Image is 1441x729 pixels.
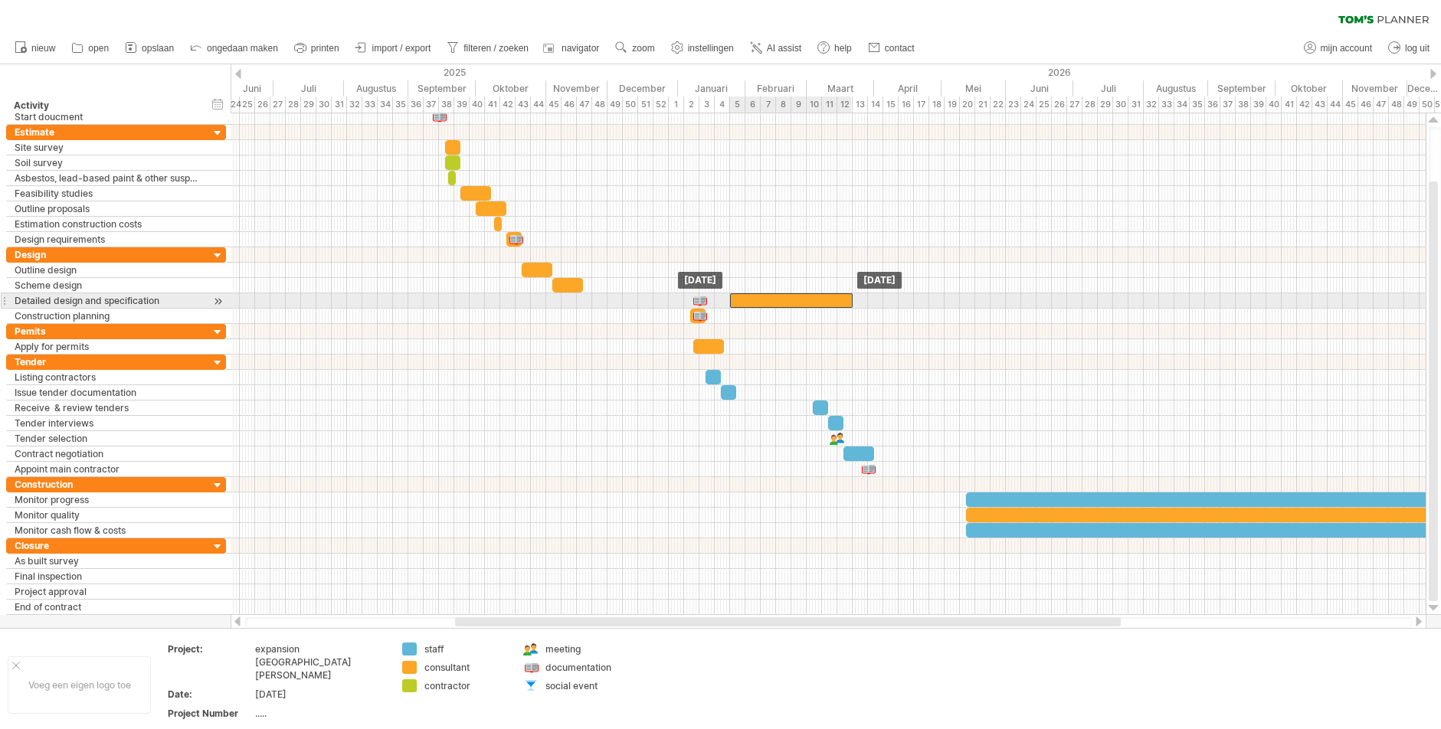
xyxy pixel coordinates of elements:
div: Appoint main contractor [15,462,201,476]
a: open [67,38,113,58]
div: [DATE] [678,272,722,289]
div: 14 [868,96,883,113]
div: 13 [853,96,868,113]
div: Listing contractors [15,370,201,384]
div: Januari 2026 [678,80,745,96]
div: Construction [15,477,201,492]
div: 35 [1190,96,1205,113]
div: contractor [424,679,508,692]
div: 48 [1389,96,1404,113]
div: 47 [1374,96,1389,113]
div: Contract negotiation [15,446,201,461]
div: September 2025 [408,80,476,96]
a: nieuw [11,38,60,58]
div: 27 [270,96,286,113]
div: Design [15,247,201,262]
div: 18 [929,96,945,113]
div: 43 [516,96,531,113]
div: Apply for permits [15,339,201,354]
div: 12 [837,96,853,113]
div: 42 [1297,96,1312,113]
div: 22 [991,96,1006,113]
span: nieuw [31,43,55,54]
a: instellingen [667,38,739,58]
div: 25 [240,96,255,113]
div: Estimation construction costs [15,217,201,231]
div: Issue tender documentation [15,385,201,400]
div: 35 [393,96,408,113]
div: Date: [168,688,252,701]
div: End of contract [15,600,201,614]
div: Tender [15,355,201,369]
div: documentation [545,661,629,674]
div: April 2026 [874,80,942,96]
div: Monitor progress [15,492,201,507]
div: 16 [899,96,914,113]
div: Oktober 2026 [1276,80,1343,96]
div: 32 [1144,96,1159,113]
div: 1 [669,96,684,113]
a: ongedaan maken [186,38,283,58]
div: 49 [1404,96,1420,113]
div: 25 [1037,96,1052,113]
div: 46 [562,96,577,113]
div: Augustus 2025 [344,80,408,96]
div: 33 [1159,96,1174,113]
div: 44 [531,96,546,113]
div: 45 [546,96,562,113]
div: 38 [1236,96,1251,113]
div: Closure [15,538,201,553]
div: Tender interviews [15,416,201,430]
div: expansion [GEOGRAPHIC_DATA][PERSON_NAME] [255,642,384,682]
span: help [834,43,852,54]
span: filteren / zoeken [463,43,529,54]
span: ongedaan maken [207,43,278,54]
div: November 2025 [546,80,608,96]
div: 31 [332,96,347,113]
a: printen [290,38,344,58]
div: 17 [914,96,929,113]
div: Site survey [15,140,201,155]
div: 15 [883,96,899,113]
div: [DATE] [255,688,384,701]
div: November 2026 [1343,80,1407,96]
div: Start doucment [15,110,201,124]
div: Activity [14,98,201,113]
a: opslaan [121,38,178,58]
div: meeting [545,642,629,655]
div: September 2026 [1208,80,1276,96]
span: instellingen [688,43,734,54]
div: 3 [699,96,715,113]
div: Mei 2026 [942,80,1006,96]
div: 39 [1251,96,1266,113]
div: 41 [485,96,500,113]
div: Estimate [15,125,201,139]
div: 50 [1420,96,1435,113]
div: Maart 2026 [807,80,874,96]
div: Oktober 2025 [476,80,546,96]
div: Pemits [15,324,201,338]
div: As built survey [15,554,201,568]
a: log uit [1384,38,1434,58]
div: Final inspection [15,569,201,584]
div: 32 [347,96,362,113]
div: 31 [1128,96,1144,113]
span: zoom [632,43,654,54]
div: 37 [424,96,439,113]
div: Voeg een eigen logo toe [8,656,151,714]
div: 40 [470,96,485,113]
div: 51 [638,96,653,113]
div: 8 [776,96,791,113]
div: 27 [1067,96,1082,113]
div: 24 [1021,96,1037,113]
span: navigator [562,43,599,54]
div: 46 [1358,96,1374,113]
div: Tender selection [15,431,201,446]
div: Juli 2025 [273,80,344,96]
div: 28 [286,96,301,113]
div: Februari 2026 [745,80,807,96]
div: Feasibility studies [15,186,201,201]
span: log uit [1405,43,1430,54]
div: Juli 2026 [1073,80,1144,96]
div: 37 [1220,96,1236,113]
